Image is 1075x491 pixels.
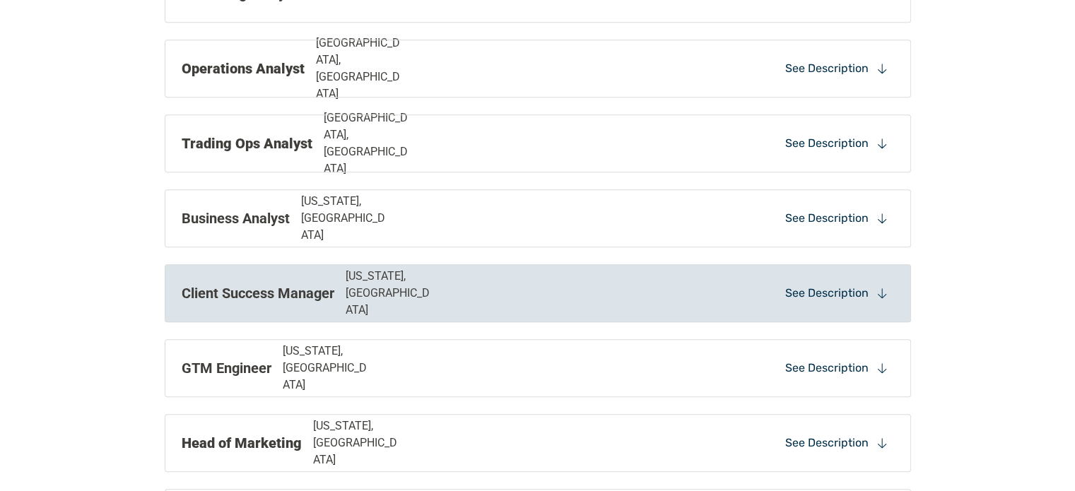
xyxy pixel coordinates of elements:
[182,357,271,379] p: GTM Engineer
[316,35,406,102] p: [GEOGRAPHIC_DATA], [GEOGRAPHIC_DATA]
[785,136,869,151] p: See Description
[313,418,403,468] p: [US_STATE], [GEOGRAPHIC_DATA]
[785,61,869,76] p: See Description
[182,135,312,152] strong: Trading Ops Analyst
[785,435,869,451] p: See Description
[785,211,869,226] p: See Description
[182,434,302,451] strong: Head of Marketing
[182,283,334,304] p: Client Success Manager
[346,268,435,319] p: [US_STATE], [GEOGRAPHIC_DATA]
[301,193,391,244] p: [US_STATE], [GEOGRAPHIC_DATA]
[785,360,869,376] p: See Description
[182,60,305,77] strong: Operations Analyst
[283,343,372,394] p: [US_STATE], [GEOGRAPHIC_DATA]
[785,285,869,301] p: See Description
[324,110,413,177] p: [GEOGRAPHIC_DATA], [GEOGRAPHIC_DATA]
[182,208,290,229] p: Business Analyst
